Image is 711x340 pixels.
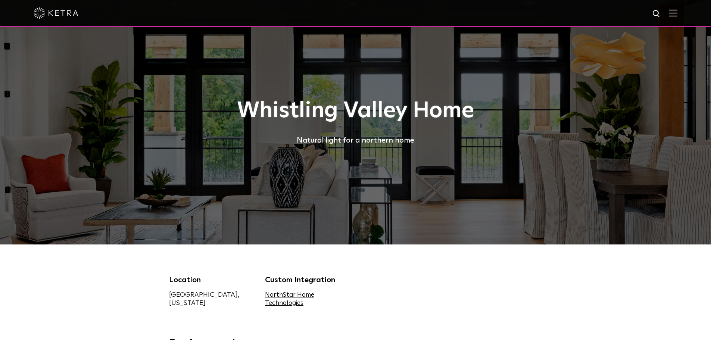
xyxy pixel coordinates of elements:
h1: Whistling Valley Home [169,99,542,123]
img: search icon [652,9,661,19]
div: Natural light for a northern home [169,134,542,146]
img: ketra-logo-2019-white [34,7,78,19]
div: Location [169,274,254,286]
img: Hamburger%20Nav.svg [669,9,677,16]
div: [GEOGRAPHIC_DATA], [US_STATE] [169,291,254,307]
a: NorthStar Home Technologies [265,292,314,306]
div: Custom Integration [265,274,350,286]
